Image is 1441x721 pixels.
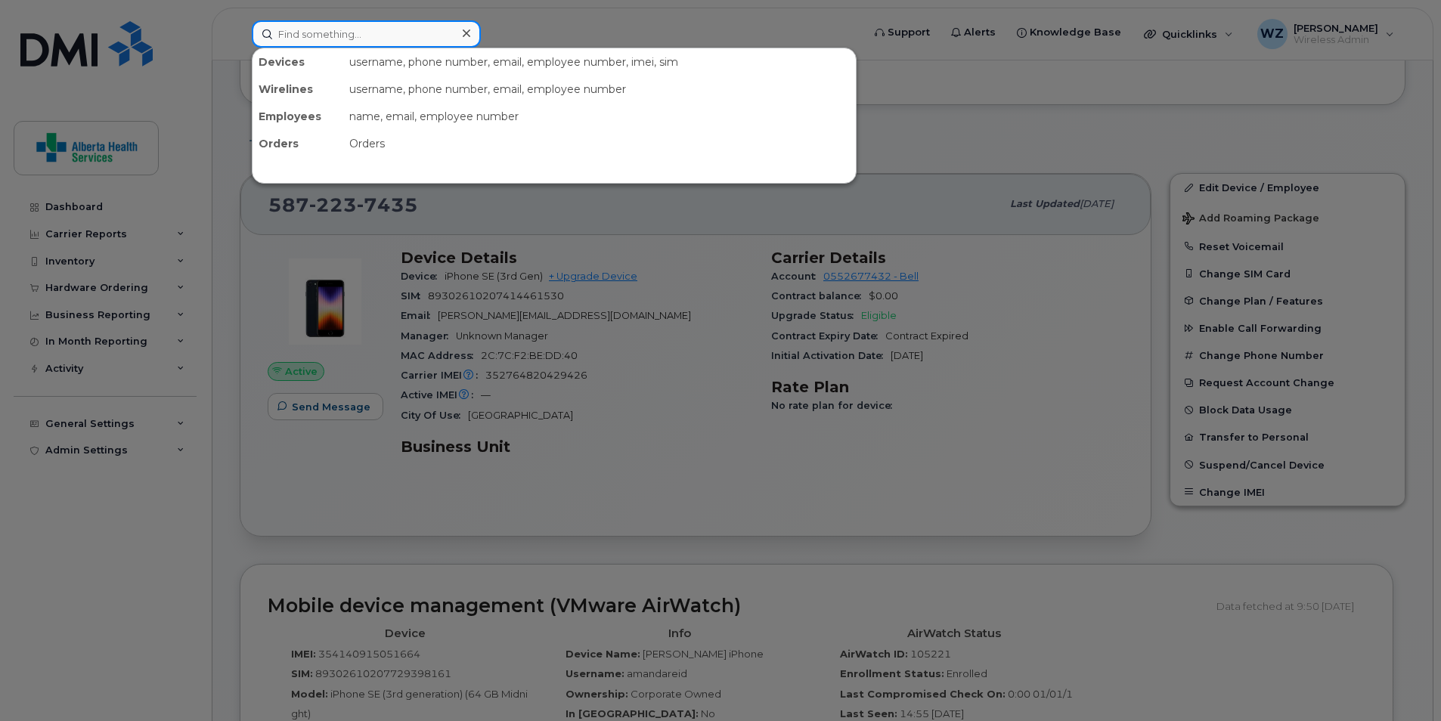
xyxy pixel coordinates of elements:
[253,130,343,157] div: Orders
[343,103,856,130] div: name, email, employee number
[343,130,856,157] div: Orders
[253,103,343,130] div: Employees
[252,20,481,48] input: Find something...
[253,76,343,103] div: Wirelines
[343,76,856,103] div: username, phone number, email, employee number
[343,48,856,76] div: username, phone number, email, employee number, imei, sim
[253,48,343,76] div: Devices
